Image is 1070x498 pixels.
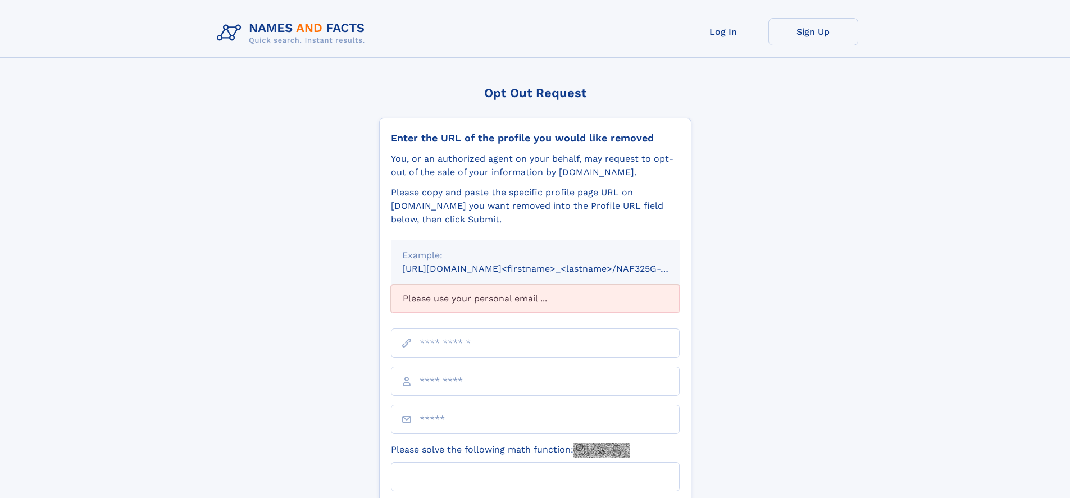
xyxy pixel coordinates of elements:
label: Please solve the following math function: [391,443,630,458]
div: Example: [402,249,668,262]
a: Log In [679,18,768,45]
a: Sign Up [768,18,858,45]
div: Please use your personal email ... [391,285,680,313]
div: You, or an authorized agent on your behalf, may request to opt-out of the sale of your informatio... [391,152,680,179]
small: [URL][DOMAIN_NAME]<firstname>_<lastname>/NAF325G-xxxxxxxx [402,263,701,274]
img: Logo Names and Facts [212,18,374,48]
div: Opt Out Request [379,86,691,100]
div: Please copy and paste the specific profile page URL on [DOMAIN_NAME] you want removed into the Pr... [391,186,680,226]
div: Enter the URL of the profile you would like removed [391,132,680,144]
